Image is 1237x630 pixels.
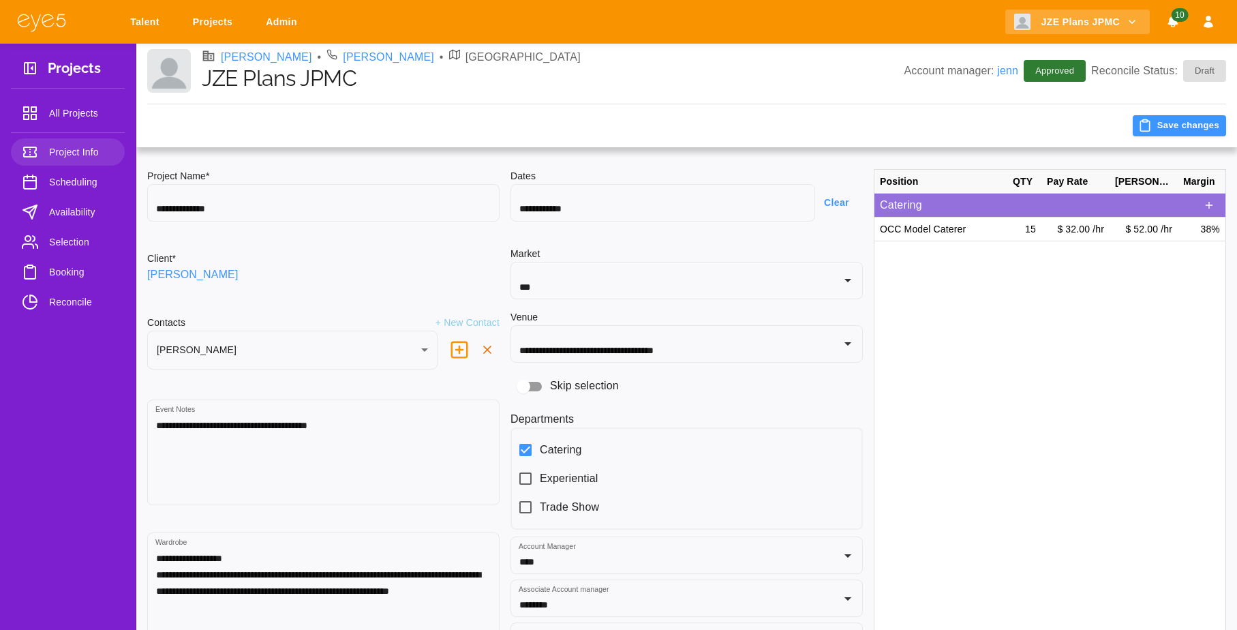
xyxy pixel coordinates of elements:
div: 15 [1007,217,1041,241]
button: delete [444,334,475,365]
h6: Market [510,247,863,262]
span: Selection [49,234,114,250]
p: [GEOGRAPHIC_DATA] [465,49,581,65]
div: Margin [1178,170,1225,194]
div: Skip selection [510,374,863,400]
div: OCC Model Caterer [874,217,1007,241]
h3: Projects [48,60,101,81]
a: Selection [11,228,125,256]
button: Open [838,546,857,565]
label: Account Manager [519,541,576,552]
h6: Project Name* [147,169,500,184]
span: Approved [1027,64,1082,78]
p: Catering [880,197,1198,213]
button: Save changes [1133,115,1226,136]
button: Open [838,271,857,290]
span: Project Info [49,144,114,160]
label: Associate Account manager [519,584,609,595]
span: Draft [1187,64,1223,78]
button: Clear [815,190,863,215]
span: Trade Show [540,499,599,515]
button: Add Position [1198,194,1220,216]
a: jenn [997,65,1018,76]
button: Open [838,589,857,608]
a: Admin [257,10,311,35]
label: Wardrobe [155,537,187,547]
a: Project Info [11,138,125,166]
a: Scheduling [11,168,125,196]
div: Pay Rate [1041,170,1110,194]
a: [PERSON_NAME] [221,49,312,65]
a: [PERSON_NAME] [147,267,239,283]
label: Event Notes [155,404,195,415]
button: JZE Plans JPMC [1005,10,1150,35]
p: Reconcile Status: [1091,60,1226,82]
h6: Client* [147,252,176,267]
img: eye5 [16,12,67,32]
a: All Projects [11,100,125,127]
span: Availability [49,204,114,220]
h6: Departments [510,410,863,427]
span: Experiential [540,470,598,487]
img: Client logo [147,49,191,93]
h1: JZE Plans JPMC [202,65,904,91]
div: outlined button group [1198,194,1220,216]
span: Scheduling [49,174,114,190]
div: $ 32.00 /hr [1041,217,1110,241]
button: delete [475,337,500,362]
div: [PERSON_NAME] [1110,170,1178,194]
a: Talent [121,10,173,35]
a: Booking [11,258,125,286]
span: Reconcile [49,294,114,310]
h6: Contacts [147,316,185,331]
button: Open [838,334,857,353]
h6: Dates [510,169,863,184]
h6: Venue [510,310,538,325]
span: 10 [1171,8,1188,22]
div: QTY [1007,170,1041,194]
li: • [318,49,322,65]
div: 38% [1178,217,1225,241]
a: Reconcile [11,288,125,316]
span: All Projects [49,105,114,121]
a: Projects [184,10,246,35]
p: + New Contact [436,316,500,331]
a: [PERSON_NAME] [343,49,434,65]
img: Client logo [1014,14,1030,30]
span: Booking [49,264,114,280]
div: [PERSON_NAME] [147,331,438,370]
li: • [440,49,444,65]
button: Notifications [1161,10,1185,35]
span: Catering [540,442,582,458]
a: Availability [11,198,125,226]
p: Account manager: [904,63,1018,79]
div: $ 52.00 /hr [1110,217,1178,241]
div: Position [874,170,1007,194]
